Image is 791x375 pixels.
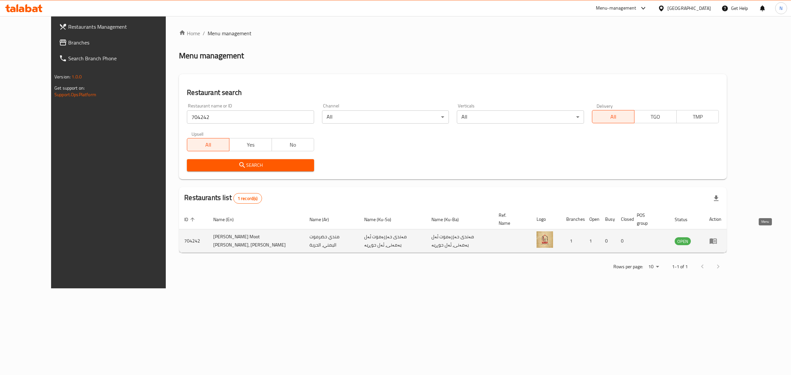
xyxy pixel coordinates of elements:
span: 1.0.0 [72,72,82,81]
td: 1 [584,229,600,253]
span: Name (En) [213,216,242,223]
h2: Restaurant search [187,88,719,98]
h2: Menu management [179,50,244,61]
p: 1-1 of 1 [672,263,688,271]
span: ID [184,216,197,223]
span: Branches [68,39,178,46]
nav: breadcrumb [179,29,727,37]
span: Restaurants Management [68,23,178,31]
div: [GEOGRAPHIC_DATA] [667,5,711,12]
td: 704242 [179,229,208,253]
span: N [779,5,782,12]
p: Rows per page: [613,263,643,271]
button: All [187,138,229,151]
button: TMP [676,110,719,123]
li: / [203,29,205,37]
span: Search [192,161,308,169]
span: Name (Ar) [309,216,337,223]
a: Search Branch Phone [54,50,183,66]
button: Search [187,159,314,171]
span: POS group [637,211,661,227]
span: Version: [54,72,71,81]
span: All [595,112,632,122]
span: OPEN [675,238,691,245]
td: مندي حضرموت اليمني، الحرية [304,229,359,253]
th: Logo [531,209,561,229]
span: TGO [637,112,674,122]
th: Action [704,209,727,229]
a: Home [179,29,200,37]
div: All [457,110,584,124]
button: No [272,138,314,151]
th: Closed [616,209,631,229]
button: Yes [229,138,272,151]
button: All [592,110,634,123]
input: Search for restaurant name or ID.. [187,110,314,124]
table: enhanced table [179,209,727,253]
span: Status [675,216,696,223]
div: OPEN [675,237,691,245]
span: TMP [679,112,716,122]
a: Restaurants Management [54,19,183,35]
div: All [322,110,449,124]
th: Busy [600,209,616,229]
span: Menu management [208,29,251,37]
label: Delivery [597,103,613,108]
img: Mandi Hathra Moot Al Yamani, Al Hurriya [537,231,553,248]
span: 1 record(s) [234,195,262,202]
a: Branches [54,35,183,50]
td: مەندی حەزرەموت ئەل یەمەنی، ئەل حوڕیە [359,229,426,253]
span: Name (Ku-Ba) [431,216,467,223]
td: [PERSON_NAME] Moot [PERSON_NAME], [PERSON_NAME] [208,229,304,253]
td: 0 [600,229,616,253]
td: مەندی حەزرەموت ئەل یەمەنی، ئەل حوڕیە [426,229,493,253]
label: Upsell [191,131,204,136]
span: Name (Ku-So) [364,216,400,223]
div: Total records count [233,193,262,204]
span: Search Branch Phone [68,54,178,62]
span: All [190,140,227,150]
th: Branches [561,209,584,229]
span: Get support on: [54,84,85,92]
td: 1 [561,229,584,253]
td: 0 [616,229,631,253]
th: Open [584,209,600,229]
div: Export file [708,190,724,206]
button: TGO [634,110,677,123]
span: No [275,140,311,150]
span: Ref. Name [499,211,524,227]
div: Menu-management [596,4,636,12]
span: Yes [232,140,269,150]
a: Support.OpsPlatform [54,90,96,99]
h2: Restaurants list [184,193,262,204]
div: Rows per page: [646,262,661,272]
